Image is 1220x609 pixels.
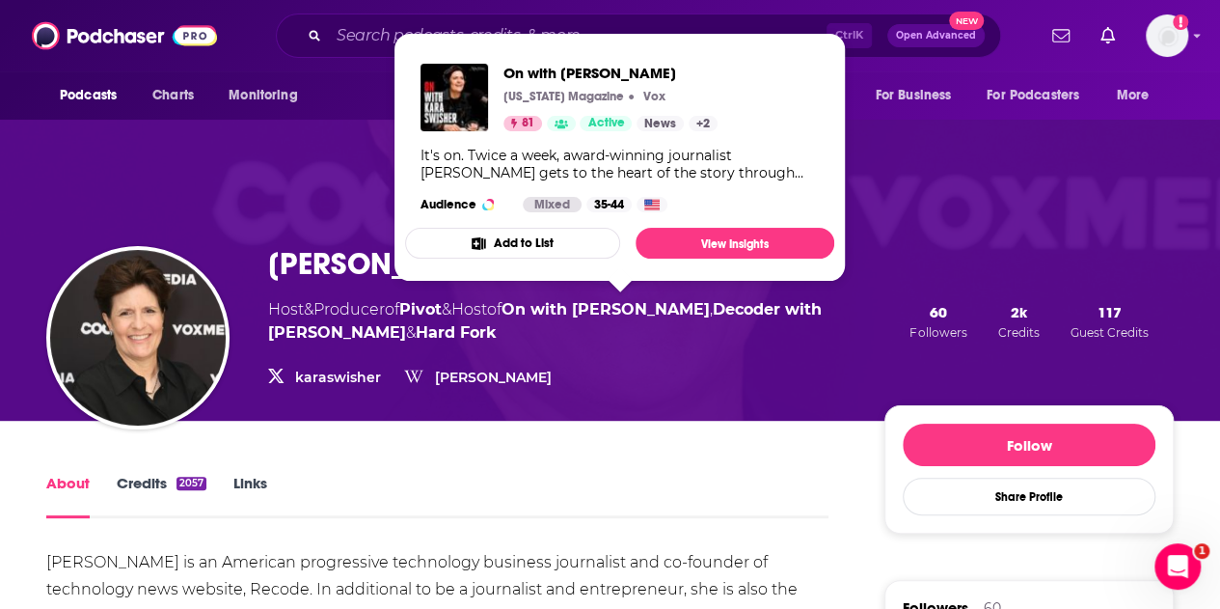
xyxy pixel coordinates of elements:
span: On with [PERSON_NAME] [503,64,718,82]
span: For Podcasters [987,82,1079,109]
button: open menu [1103,77,1174,114]
div: Search podcasts, credits, & more... [276,14,1001,58]
a: Pivot [399,300,442,318]
span: Host [268,300,304,318]
button: open menu [974,77,1107,114]
p: Vox [643,89,665,104]
span: & [406,323,416,342]
span: Podcasts [60,82,117,109]
button: open menu [46,77,142,114]
input: Search podcasts, credits, & more... [329,20,827,51]
span: , [710,300,713,318]
span: Credits [998,325,1040,340]
span: Charts [152,82,194,109]
span: Logged in as gabrielle.gantz [1146,14,1188,57]
a: On with Kara Swisher [502,300,710,318]
button: Open AdvancedNew [887,24,985,47]
a: News [637,116,684,131]
span: More [1117,82,1150,109]
span: Guest Credits [1071,325,1149,340]
button: 2kCredits [992,302,1045,341]
button: Show profile menu [1146,14,1188,57]
a: View Insights [636,228,834,259]
button: 117Guest Credits [1065,302,1154,341]
a: [PERSON_NAME] [435,369,552,386]
span: Active [587,114,624,133]
button: Follow [903,424,1155,466]
a: On with Kara Swisher [503,64,718,82]
p: [US_STATE] Magazine [503,89,624,104]
span: 2k [1011,303,1027,321]
span: & [304,300,313,318]
button: Add to List [405,228,620,259]
div: Mixed [523,197,582,212]
span: 60 [930,303,947,321]
img: User Profile [1146,14,1188,57]
h1: [PERSON_NAME] [268,245,500,283]
a: Links [233,474,267,518]
div: 35-44 [586,197,632,212]
a: 81 [503,116,542,131]
span: Ctrl K [827,23,872,48]
button: 60Followers [904,302,972,341]
h3: Audience [420,197,507,212]
span: Producer [313,300,385,318]
img: Podchaser - Follow, Share and Rate Podcasts [32,17,217,54]
div: 2057 [176,477,206,490]
span: For Business [875,82,951,109]
span: 117 [1098,303,1122,321]
a: Show notifications dropdown [1044,19,1077,52]
span: Followers [909,325,966,340]
svg: Add a profile image [1173,14,1188,30]
a: Hard Fork [416,323,497,342]
img: On with Kara Swisher [420,64,488,131]
span: Open Advanced [896,31,976,41]
iframe: Intercom live chat [1154,543,1201,590]
span: 1 [1194,543,1209,559]
span: of [487,300,710,318]
span: Monitoring [229,82,297,109]
button: open menu [215,77,322,114]
span: of [385,300,442,318]
span: New [949,12,984,30]
button: Share Profile [903,478,1155,515]
span: & [442,300,451,318]
a: Active [580,116,632,131]
span: 81 [522,114,534,133]
a: karaswisher [295,369,381,386]
a: +2 [689,116,718,131]
a: About [46,474,90,518]
img: Kara Swisher [50,250,226,426]
a: Charts [140,77,205,114]
a: VoxVox [638,89,665,104]
a: Credits2057 [117,474,206,518]
a: Show notifications dropdown [1093,19,1123,52]
button: open menu [861,77,975,114]
div: It's on. Twice a week, award-winning journalist [PERSON_NAME] gets to the heart of the story thro... [420,147,819,181]
span: Host [451,300,487,318]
